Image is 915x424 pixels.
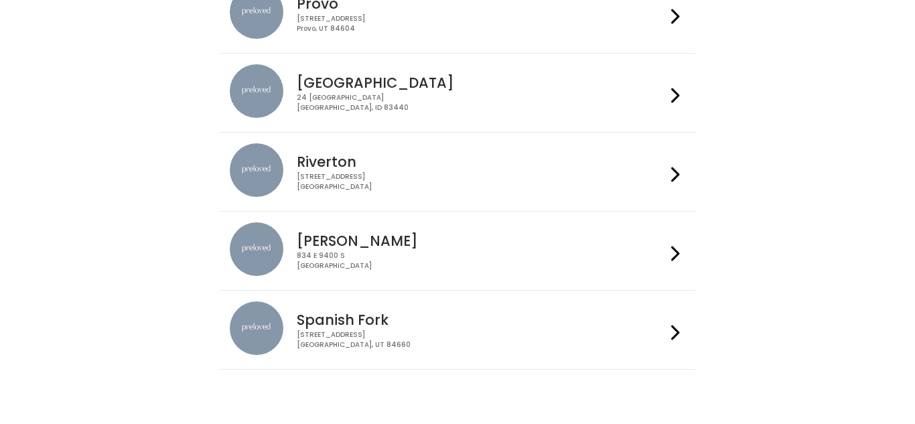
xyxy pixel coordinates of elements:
div: 834 E 9400 S [GEOGRAPHIC_DATA] [297,251,665,271]
img: preloved location [230,64,283,118]
div: [STREET_ADDRESS] [GEOGRAPHIC_DATA] [297,172,665,192]
div: 24 [GEOGRAPHIC_DATA] [GEOGRAPHIC_DATA], ID 83440 [297,93,665,113]
a: preloved location [GEOGRAPHIC_DATA] 24 [GEOGRAPHIC_DATA][GEOGRAPHIC_DATA], ID 83440 [230,64,685,121]
h4: [PERSON_NAME] [297,233,665,249]
a: preloved location Riverton [STREET_ADDRESS][GEOGRAPHIC_DATA] [230,143,685,200]
div: [STREET_ADDRESS] Provo, UT 84604 [297,14,665,33]
a: preloved location [PERSON_NAME] 834 E 9400 S[GEOGRAPHIC_DATA] [230,222,685,279]
img: preloved location [230,301,283,355]
div: [STREET_ADDRESS] [GEOGRAPHIC_DATA], UT 84660 [297,330,665,350]
img: preloved location [230,143,283,197]
h4: Riverton [297,154,665,169]
h4: [GEOGRAPHIC_DATA] [297,75,665,90]
h4: Spanish Fork [297,312,665,328]
img: preloved location [230,222,283,276]
a: preloved location Spanish Fork [STREET_ADDRESS][GEOGRAPHIC_DATA], UT 84660 [230,301,685,358]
